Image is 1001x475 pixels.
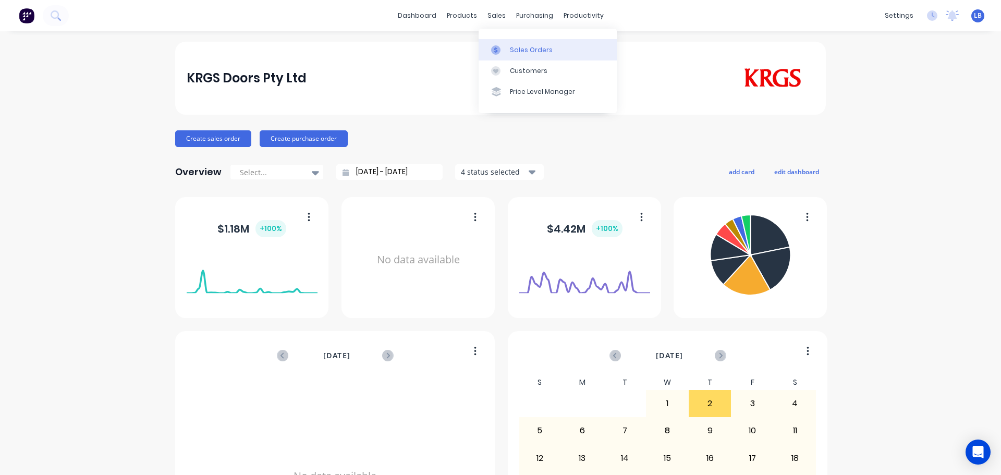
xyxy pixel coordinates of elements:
div: KRGS Doors Pty Ltd [187,68,307,89]
a: Price Level Manager [479,81,617,102]
button: add card [722,165,761,178]
div: T [689,375,731,390]
div: 8 [646,418,688,444]
div: T [604,375,646,390]
button: 4 status selected [455,164,544,180]
button: Create purchase order [260,130,348,147]
div: 15 [646,445,688,471]
div: + 100 % [255,220,286,237]
div: 5 [519,418,561,444]
div: 17 [731,445,773,471]
a: Sales Orders [479,39,617,60]
div: S [774,375,816,390]
div: products [442,8,482,23]
div: sales [482,8,511,23]
div: 14 [604,445,646,471]
div: S [519,375,561,390]
div: Overview [175,162,222,182]
div: purchasing [511,8,558,23]
a: Customers [479,60,617,81]
div: 16 [689,445,731,471]
button: edit dashboard [767,165,826,178]
div: 18 [774,445,816,471]
div: 4 status selected [461,166,527,177]
div: 1 [646,391,688,417]
div: 9 [689,418,731,444]
div: Customers [510,66,547,76]
div: M [561,375,604,390]
span: LB [974,11,982,20]
div: 6 [561,418,603,444]
div: $ 1.18M [217,220,286,237]
div: 3 [731,391,773,417]
div: Price Level Manager [510,87,575,96]
div: W [646,375,689,390]
div: 12 [519,445,561,471]
div: 13 [561,445,603,471]
div: Open Intercom Messenger [966,440,991,465]
div: + 100 % [592,220,622,237]
div: 7 [604,418,646,444]
div: 11 [774,418,816,444]
img: Factory [19,8,34,23]
div: No data available [353,211,484,309]
div: Sales Orders [510,45,553,55]
span: [DATE] [323,350,350,361]
button: Create sales order [175,130,251,147]
div: 2 [689,391,731,417]
div: $ 4.42M [547,220,622,237]
div: 4 [774,391,816,417]
div: 10 [731,418,773,444]
img: KRGS Doors Pty Ltd [741,68,803,88]
div: F [731,375,774,390]
span: [DATE] [656,350,683,361]
a: dashboard [393,8,442,23]
div: settings [880,8,919,23]
div: productivity [558,8,609,23]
